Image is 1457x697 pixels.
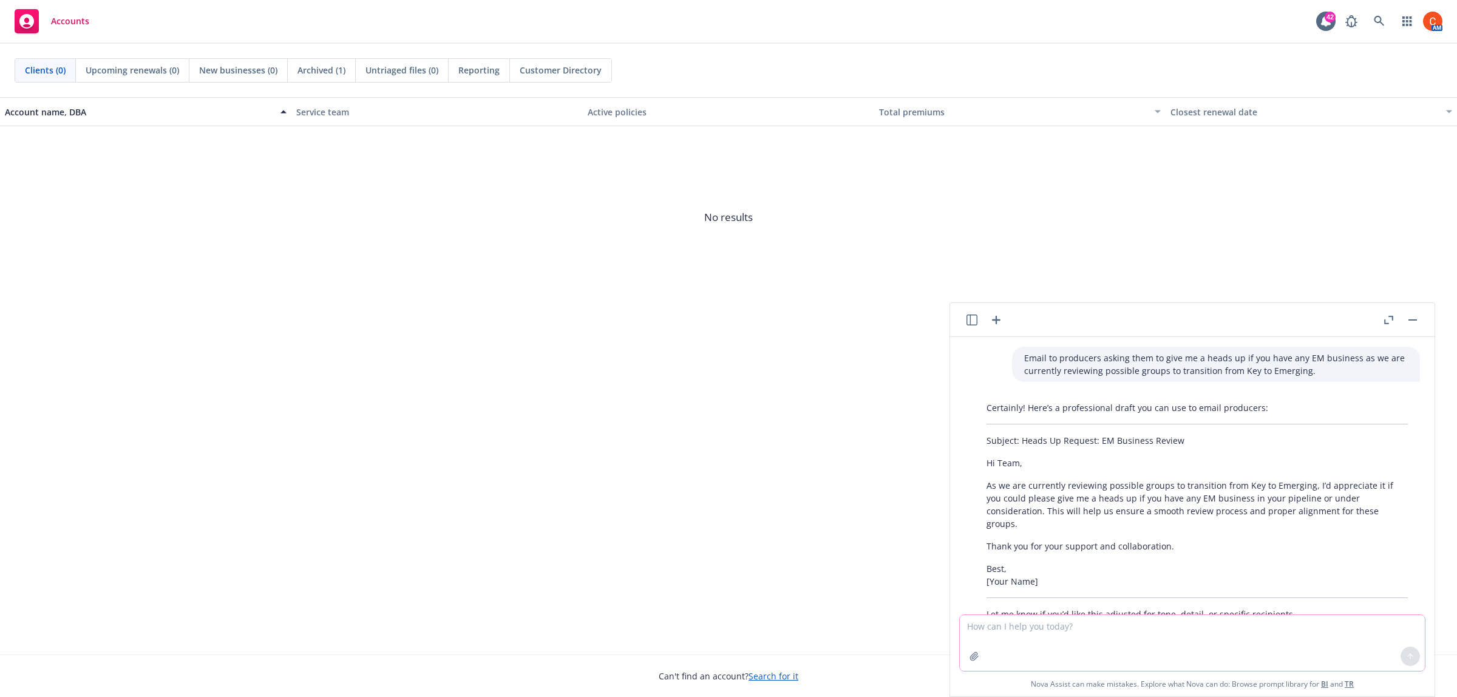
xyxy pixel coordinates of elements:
[588,106,869,118] div: Active policies
[296,106,578,118] div: Service team
[25,64,66,76] span: Clients (0)
[1345,679,1354,689] a: TR
[1339,9,1364,33] a: Report a Bug
[291,97,583,126] button: Service team
[199,64,277,76] span: New businesses (0)
[1321,679,1328,689] a: BI
[987,401,1408,414] p: Certainly! Here’s a professional draft you can use to email producers:
[5,106,273,118] div: Account name, DBA
[1423,12,1442,31] img: photo
[987,434,1408,447] p: Subject: Heads Up Request: EM Business Review
[458,64,500,76] span: Reporting
[1325,11,1336,22] div: 42
[879,106,1147,118] div: Total premiums
[86,64,179,76] span: Upcoming renewals (0)
[1170,106,1439,118] div: Closest renewal date
[659,670,798,682] span: Can't find an account?
[1031,671,1354,696] span: Nova Assist can make mistakes. Explore what Nova can do: Browse prompt library for and
[10,4,94,38] a: Accounts
[51,16,89,26] span: Accounts
[1395,9,1419,33] a: Switch app
[987,540,1408,552] p: Thank you for your support and collaboration.
[749,670,798,682] a: Search for it
[874,97,1166,126] button: Total premiums
[987,562,1408,588] p: Best, [Your Name]
[365,64,438,76] span: Untriaged files (0)
[520,64,602,76] span: Customer Directory
[1024,352,1408,377] p: Email to producers asking them to give me a heads up if you have any EM business as we are curren...
[1367,9,1391,33] a: Search
[583,97,874,126] button: Active policies
[297,64,345,76] span: Archived (1)
[987,608,1408,620] p: Let me know if you’d like this adjusted for tone, detail, or specific recipients.
[987,479,1408,530] p: As we are currently reviewing possible groups to transition from Key to Emerging, I’d appreciate ...
[987,457,1408,469] p: Hi Team,
[1166,97,1457,126] button: Closest renewal date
